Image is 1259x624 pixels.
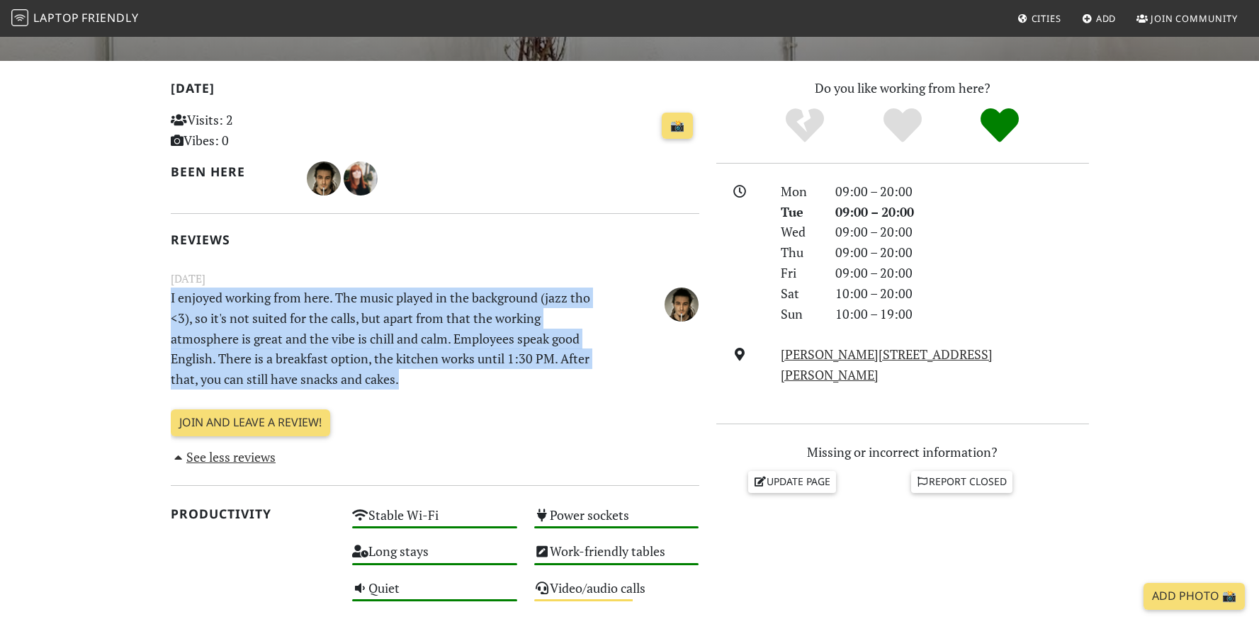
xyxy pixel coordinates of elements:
[772,202,826,222] div: Tue
[171,110,336,151] p: Visits: 2 Vibes: 0
[344,169,378,186] span: Ana Zeta
[716,78,1089,98] p: Do you like working from here?
[344,161,378,195] img: 3048-ana.jpg
[1144,583,1245,610] a: Add Photo 📸
[911,471,1013,492] a: Report closed
[33,10,79,25] span: Laptop
[781,346,993,383] a: [PERSON_NAME][STREET_ADDRESS][PERSON_NAME]
[171,409,330,436] a: Join and leave a review!
[1012,6,1067,31] a: Cities
[1032,12,1061,25] span: Cities
[171,232,699,247] h2: Reviews
[951,106,1049,145] div: Definitely!
[171,11,452,38] h1: yasemin&tuncel café
[526,577,708,613] div: Video/audio calls
[171,81,699,101] h2: [DATE]
[171,164,290,179] h2: Been here
[756,106,854,145] div: No
[772,242,826,263] div: Thu
[344,577,526,613] div: Quiet
[344,504,526,540] div: Stable Wi-Fi
[827,202,1097,222] div: 09:00 – 20:00
[662,113,693,140] a: 📸
[162,288,617,390] p: I enjoyed working from here. The music played in the background (jazz tho <3), so it's not suited...
[772,181,826,202] div: Mon
[307,169,344,186] span: Pavle Mutic
[854,106,952,145] div: Yes
[1151,12,1238,25] span: Join Community
[11,9,28,26] img: LaptopFriendly
[827,181,1097,202] div: 09:00 – 20:00
[827,283,1097,304] div: 10:00 – 20:00
[171,506,336,521] h2: Productivity
[827,304,1097,324] div: 10:00 – 19:00
[665,288,699,322] img: 1484760802-pavle-mutic.jpg
[665,294,699,311] span: Pavle Mutic
[171,448,276,465] a: See less reviews
[81,10,138,25] span: Friendly
[307,161,341,195] img: 1484760802-pavle-mutic.jpg
[11,6,139,31] a: LaptopFriendly LaptopFriendly
[526,504,708,540] div: Power sockets
[772,283,826,304] div: Sat
[1131,6,1243,31] a: Join Community
[772,304,826,324] div: Sun
[748,471,836,492] a: Update page
[1096,12,1117,25] span: Add
[162,270,708,288] small: [DATE]
[716,442,1089,463] p: Missing or incorrect information?
[827,222,1097,242] div: 09:00 – 20:00
[1076,6,1122,31] a: Add
[344,540,526,576] div: Long stays
[772,263,826,283] div: Fri
[526,540,708,576] div: Work-friendly tables
[827,263,1097,283] div: 09:00 – 20:00
[827,242,1097,263] div: 09:00 – 20:00
[772,222,826,242] div: Wed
